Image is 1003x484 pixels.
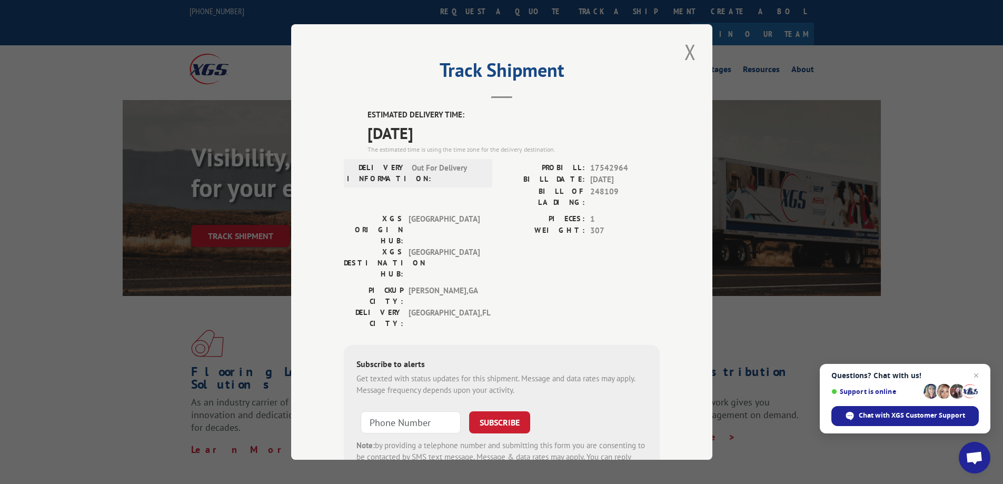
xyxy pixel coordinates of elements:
label: ESTIMATED DELIVERY TIME: [368,109,660,121]
label: BILL DATE: [502,174,585,186]
label: PICKUP CITY: [344,285,403,307]
h2: Track Shipment [344,63,660,83]
a: Open chat [959,442,990,473]
span: 248109 [590,186,660,208]
label: DELIVERY INFORMATION: [347,162,406,184]
span: [GEOGRAPHIC_DATA] [409,213,480,246]
label: DELIVERY CITY: [344,307,403,329]
span: 17542964 [590,162,660,174]
span: Chat with XGS Customer Support [831,406,979,426]
label: BILL OF LADING: [502,186,585,208]
span: [PERSON_NAME] , GA [409,285,480,307]
span: 307 [590,225,660,237]
button: Close modal [681,37,699,66]
span: [DATE] [368,121,660,145]
span: Out For Delivery [412,162,483,184]
span: 1 [590,213,660,225]
span: [GEOGRAPHIC_DATA] , FL [409,307,480,329]
div: by providing a telephone number and submitting this form you are consenting to be contacted by SM... [356,440,647,476]
label: XGS DESTINATION HUB: [344,246,403,280]
strong: Note: [356,440,375,450]
div: Subscribe to alerts [356,358,647,373]
label: XGS ORIGIN HUB: [344,213,403,246]
div: Get texted with status updates for this shipment. Message and data rates may apply. Message frequ... [356,373,647,397]
span: Chat with XGS Customer Support [859,411,965,420]
label: PROBILL: [502,162,585,174]
div: The estimated time is using the time zone for the delivery destination. [368,145,660,154]
span: Questions? Chat with us! [831,371,979,380]
button: SUBSCRIBE [469,411,530,433]
span: [GEOGRAPHIC_DATA] [409,246,480,280]
input: Phone Number [361,411,461,433]
label: WEIGHT: [502,225,585,237]
label: PIECES: [502,213,585,225]
span: [DATE] [590,174,660,186]
span: Support is online [831,388,920,396]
